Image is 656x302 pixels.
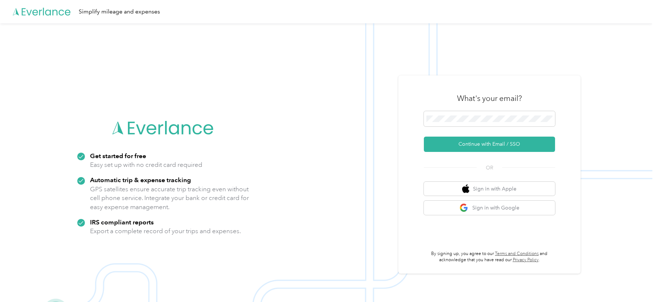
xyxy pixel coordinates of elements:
[424,137,555,152] button: Continue with Email / SSO
[90,185,249,212] p: GPS satellites ensure accurate trip tracking even without cell phone service. Integrate your bank...
[90,227,241,236] p: Export a complete record of your trips and expenses.
[79,7,160,16] div: Simplify mileage and expenses
[460,203,469,212] img: google logo
[513,257,539,263] a: Privacy Policy
[424,182,555,196] button: apple logoSign in with Apple
[90,218,154,226] strong: IRS compliant reports
[424,251,555,263] p: By signing up, you agree to our and acknowledge that you have read our .
[90,152,146,160] strong: Get started for free
[90,176,191,184] strong: Automatic trip & expense tracking
[615,261,656,302] iframe: Everlance-gr Chat Button Frame
[457,93,522,103] h3: What's your email?
[424,201,555,215] button: google logoSign in with Google
[462,184,469,193] img: apple logo
[477,164,502,172] span: OR
[90,160,202,169] p: Easy set up with no credit card required
[495,251,539,256] a: Terms and Conditions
